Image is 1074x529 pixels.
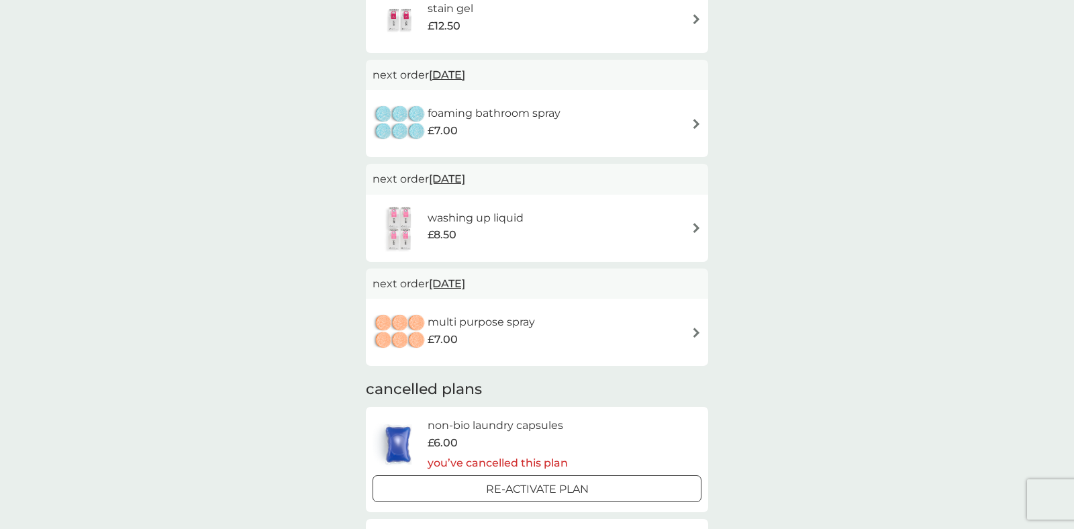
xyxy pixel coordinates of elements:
[373,171,701,188] p: next order
[373,275,701,293] p: next order
[428,209,524,227] h6: washing up liquid
[373,205,428,252] img: washing up liquid
[428,454,568,472] p: you’ve cancelled this plan
[428,226,456,244] span: £8.50
[428,314,535,331] h6: multi purpose spray
[691,223,701,233] img: arrow right
[373,100,428,147] img: foaming bathroom spray
[429,271,465,297] span: [DATE]
[428,417,568,434] h6: non-bio laundry capsules
[428,331,458,348] span: £7.00
[366,379,708,400] h2: cancelled plans
[428,122,458,140] span: £7.00
[373,421,424,468] img: non-bio laundry capsules
[373,66,701,84] p: next order
[691,119,701,129] img: arrow right
[428,105,560,122] h6: foaming bathroom spray
[691,328,701,338] img: arrow right
[373,475,701,502] button: Re-activate Plan
[428,434,458,452] span: £6.00
[691,14,701,24] img: arrow right
[429,62,465,88] span: [DATE]
[428,17,460,35] span: £12.50
[486,481,589,498] p: Re-activate Plan
[429,166,465,192] span: [DATE]
[373,309,428,356] img: multi purpose spray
